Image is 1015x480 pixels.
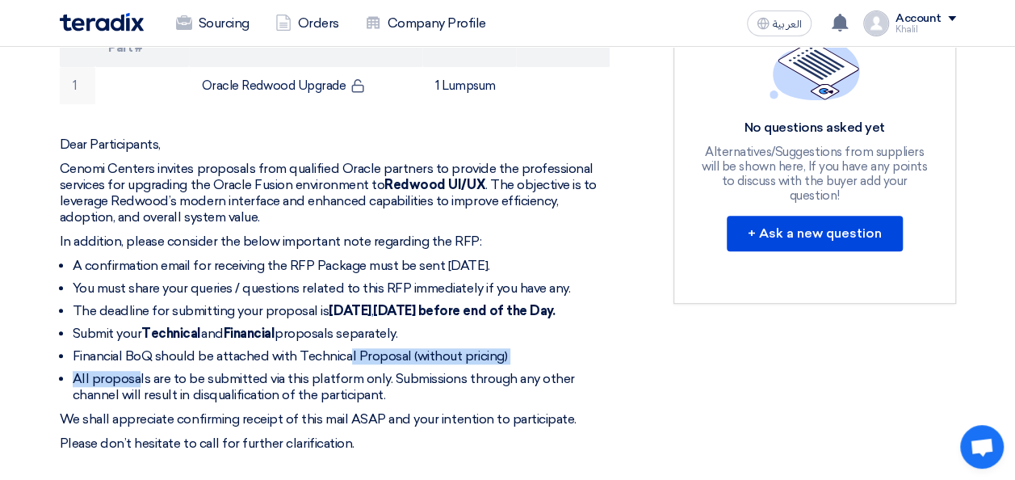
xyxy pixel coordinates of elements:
li: A confirmation email for receiving the RFP Package must be sent [DATE]. [73,258,610,274]
td: 1 Lumpsum [422,67,516,105]
div: No questions asked yet [697,120,933,137]
button: + Ask a new question [727,216,903,251]
button: العربية [747,11,812,36]
strong: [DATE] [329,303,371,318]
a: Orders [262,6,352,41]
a: Open chat [960,425,1004,469]
li: Submit your and proposals separately. [73,326,610,342]
li: The deadline for submitting your proposal is , [73,303,610,319]
p: Cenomi Centers invites proposals from qualified Oracle partners to provide the professional servi... [60,161,610,225]
strong: Technical [141,326,201,341]
p: Dear Participants, [60,137,610,153]
strong: [DATE] before end of the Day. [373,303,555,318]
td: Oracle Redwood Upgrade [189,67,422,105]
li: You must share your queries / questions related to this RFP immediately if you have any. [73,280,610,297]
strong: Redwood UI/UX [384,177,485,192]
p: In addition, please consider the below important note regarding the RFP: [60,234,610,250]
li: All proposals are to be submitted via this platform only. Submissions through any other channel w... [73,371,610,403]
p: Please don’t hesitate to call for further clarification. [60,436,610,452]
img: empty_state_list.svg [770,24,860,100]
img: Teradix logo [60,13,144,32]
div: Account [895,12,942,26]
li: Financial BoQ should be attached with Technical Proposal (without pricing) [73,348,610,364]
a: Sourcing [163,6,262,41]
a: Company Profile [352,6,499,41]
img: profile_test.png [863,11,889,36]
td: 1 [60,67,96,105]
p: We shall appreciate confirming receipt of this mail ASAP and your intention to participate. [60,411,610,427]
div: Khalil [895,25,956,34]
span: العربية [773,19,802,30]
strong: Financial [223,326,275,341]
div: Alternatives/Suggestions from suppliers will be shown here, If you have any points to discuss wit... [697,145,933,203]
